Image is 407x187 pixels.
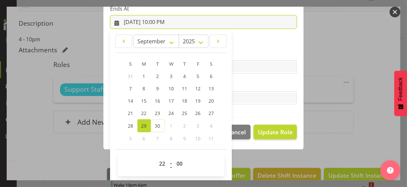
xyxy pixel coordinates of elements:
[209,98,214,104] span: 20
[210,73,213,79] span: 6
[128,73,133,79] span: 31
[197,73,199,79] span: 5
[165,70,178,82] a: 3
[165,95,178,107] a: 17
[205,82,218,95] a: 13
[223,125,250,139] button: Cancel
[110,15,297,29] input: Click to select...
[141,123,147,129] span: 29
[151,107,165,119] a: 23
[209,85,214,92] span: 13
[197,61,199,67] span: F
[183,61,186,67] span: T
[210,123,213,129] span: 4
[195,98,201,104] span: 19
[137,107,151,119] a: 22
[124,119,137,132] a: 28
[124,82,137,95] a: 7
[195,135,201,142] span: 10
[387,167,394,174] img: help-xxl-2.png
[183,73,186,79] span: 4
[137,119,151,132] a: 29
[183,135,186,142] span: 9
[156,135,159,142] span: 7
[205,70,218,82] a: 6
[165,82,178,95] a: 10
[155,110,160,116] span: 23
[182,98,187,104] span: 18
[137,70,151,82] a: 1
[209,110,214,116] span: 27
[128,110,133,116] span: 21
[178,82,191,95] a: 11
[137,82,151,95] a: 8
[191,107,205,119] a: 26
[228,128,246,136] span: Cancel
[191,95,205,107] a: 19
[170,123,173,129] span: 1
[124,95,137,107] a: 14
[143,135,145,142] span: 6
[141,110,147,116] span: 22
[156,85,159,92] span: 9
[151,95,165,107] a: 16
[191,82,205,95] a: 12
[165,107,178,119] a: 24
[129,85,132,92] span: 7
[191,70,205,82] a: 5
[394,71,407,116] button: Feedback - Show survey
[155,123,160,129] span: 30
[210,61,213,67] span: S
[258,128,293,136] span: Update Role
[169,61,173,67] span: W
[142,61,146,67] span: M
[178,95,191,107] a: 18
[169,98,174,104] span: 17
[182,110,187,116] span: 25
[170,73,173,79] span: 3
[128,123,133,129] span: 28
[178,107,191,119] a: 25
[170,157,172,174] span: :
[195,110,201,116] span: 26
[183,123,186,129] span: 2
[398,77,404,101] span: Feedback
[137,95,151,107] a: 15
[209,135,214,142] span: 11
[170,135,173,142] span: 8
[169,110,174,116] span: 24
[124,107,137,119] a: 21
[143,73,145,79] span: 1
[178,70,191,82] a: 4
[182,85,187,92] span: 11
[195,85,201,92] span: 12
[151,70,165,82] a: 2
[156,73,159,79] span: 2
[151,82,165,95] a: 9
[141,98,147,104] span: 15
[129,61,132,67] span: S
[155,98,160,104] span: 16
[156,61,159,67] span: T
[169,85,174,92] span: 10
[205,107,218,119] a: 27
[110,5,297,13] label: Ends At
[205,95,218,107] a: 20
[129,135,132,142] span: 5
[151,119,165,132] a: 30
[197,123,199,129] span: 3
[254,125,297,139] button: Update Role
[128,98,133,104] span: 14
[143,85,145,92] span: 8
